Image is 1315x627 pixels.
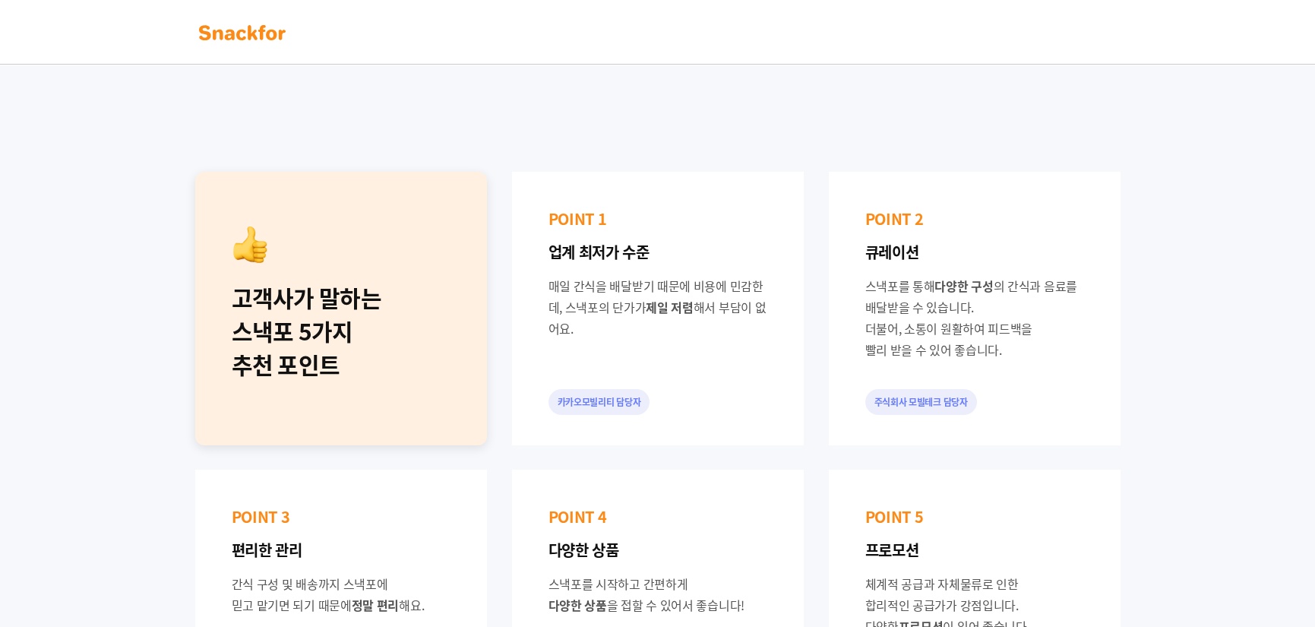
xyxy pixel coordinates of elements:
p: POINT 1 [548,208,767,230]
div: 매일 간식을 배달받기 때문에 비용에 민감한데, 스낵포의 단가가 해서 부담이 없어요. [548,275,767,339]
div: 카카오모빌리티 담당자 [548,389,650,415]
p: POINT 2 [865,208,1084,230]
p: 프로모션 [865,540,1084,561]
p: POINT 4 [548,506,767,527]
div: 간식 구성 및 배송까지 스낵포에 믿고 맡기면 되기 때문에 해요. [232,573,450,616]
p: POINT 5 [865,506,1084,527]
p: POINT 3 [232,506,450,527]
p: 큐레이션 [865,242,1084,263]
p: 업계 최저가 수준 [548,242,767,263]
span: 제일 저렴 [646,298,694,316]
div: 스낵포를 통해 의 간식과 음료를 배달받을 수 있습니다. 더불어, 소통이 원활하여 피드백을 빨리 받을 수 있어 좋습니다. [865,275,1084,360]
span: 다양한 상품 [548,596,607,614]
p: 편리한 관리 [232,540,450,561]
img: recommend.png [232,226,268,263]
div: 스낵포를 시작하고 간편하게 을 접할 수 있어서 좋습니다! [548,573,767,616]
div: 주식회사 모빌테크 담당자 [865,389,977,415]
img: background-main-color.svg [194,21,290,45]
div: 고객사가 말하는 스낵포 5가지 추천 포인트 [232,281,450,382]
span: 정말 편리 [352,596,400,614]
p: 다양한 상품 [548,540,767,561]
span: 다양한 구성 [934,277,993,295]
